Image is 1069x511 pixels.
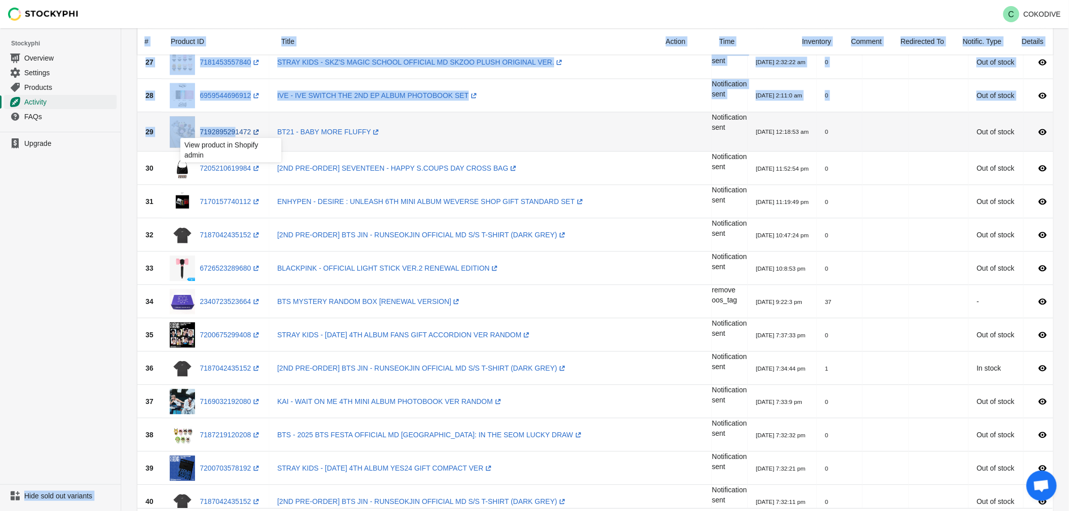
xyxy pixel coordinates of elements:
small: 0 [825,398,828,405]
a: 6726523289680(opens a new window) [200,264,261,272]
span: 38 [145,431,154,439]
a: Upgrade [4,136,117,150]
a: [2ND PRE-ORDER] BTS JIN - RUNSEOKJIN OFFICIAL MD S/S T-SHIRT (DARK GREY)(opens a new window) [277,497,567,505]
img: L100005974___IVETHE2ndEP_IVESWITCH_fa235f6b-927d-4d4e-b65b-aff42a561d5a.jpg [170,83,195,108]
span: remove oos_tag [712,286,737,304]
small: [DATE] 7:37:33 pm [756,332,805,338]
td: Out of stock [968,45,1024,79]
span: 34 [145,297,154,305]
span: Notification sent [712,319,747,337]
a: BT21 - BABY MORE FLUFFY(opens a new window) [277,128,381,136]
a: 7187042435152(opens a new window) [200,231,261,239]
span: 29 [145,128,154,136]
img: SS_T-SHIRT_DARK_GRAY_75283fd9-7fd4-4540-944b-77a6580da343.png [170,222,195,247]
td: Out of stock [968,318,1024,351]
a: STRAY KIDS - SKZ'S MAGIC SCHOOL OFFICIAL MD SKZOO PLUSH ORIGINAL VER.(opens a new window) [277,58,564,66]
td: Out of stock [968,418,1024,451]
span: Hide sold out variants [24,491,115,501]
img: ACCORDION_VER_TH_2.jpg [170,322,195,347]
span: Notification sent [712,152,747,171]
td: Out of stock [968,79,1024,112]
small: [DATE] 12:18:53 am [756,128,809,135]
a: ENHYPEN - DESIRE : UNLEASH 6TH MINI ALBUM WEVERSE SHOP GIFT STANDARD SET(opens a new window) [277,197,585,206]
small: [DATE] 9:22:3 pm [756,298,802,305]
small: 0 [825,465,828,472]
span: Activity [24,97,115,107]
a: [2ND PRE-ORDER] BTS JIN - RUNSEOKJIN OFFICIAL MD S/S T-SHIRT (DARK GREY)(opens a new window) [277,364,567,372]
span: 39 [145,464,154,472]
a: [2ND PRE-ORDER] SEVENTEEN - HAPPY S.COUPS DAY CROSS BAG(opens a new window) [277,164,518,172]
small: [DATE] 10:47:24 pm [756,232,809,238]
a: 7187042435152(opens a new window) [200,497,261,505]
a: 6959544696912(opens a new window) [200,91,261,99]
img: SS_T-SHIRT_DARK_GRAY_75283fd9-7fd4-4540-944b-77a6580da343.png [170,355,195,381]
td: - [968,285,1024,318]
span: Notification sent [712,186,747,204]
p: COKODIVE [1024,10,1061,18]
span: Notification sent [712,219,747,237]
a: Overview [4,50,117,65]
a: 7170157740112(opens a new window) [200,197,261,206]
div: Title [273,28,658,55]
small: 0 [825,92,828,98]
a: 7181453557840(opens a new window) [200,58,261,66]
span: 32 [145,231,154,239]
span: Upgrade [24,138,115,148]
small: [DATE] 11:52:54 pm [756,165,809,172]
a: 7187219120208(opens a new window) [200,431,261,439]
small: 0 [825,332,828,338]
div: Inventory [794,28,843,55]
small: [DATE] 10:8:53 pm [756,265,805,272]
a: Settings [4,65,117,80]
td: Out of stock [968,385,1024,418]
small: [DATE] 7:32:21 pm [756,465,805,472]
span: Notification sent [712,252,747,271]
div: Open chat [1027,471,1057,501]
span: Notification sent [712,419,747,437]
small: 0 [825,165,828,172]
span: 30 [145,164,154,172]
img: LUCKY_DRAW_d384e3be-a25f-4603-91bc-10266a2b593d.png [170,422,195,447]
small: [DATE] 7:32:32 pm [756,432,805,438]
span: Notification sent [712,386,747,404]
div: Notific. Type [955,28,1014,55]
td: Out of stock [968,218,1024,251]
small: 37 [825,298,832,305]
span: Avatar with initials C [1003,6,1019,22]
button: Avatar with initials CCOKODIVE [999,4,1065,24]
span: Notification sent [712,486,747,504]
img: cokodive-rm-s-bts-mystery-random-box-renewal-version-13350300647504.jpg [170,289,195,314]
img: CROSS_BAG_4d3e92a1-381c-40c4-908d-67607bdb4b48.png [170,156,195,181]
div: Details [1014,28,1053,55]
a: [2ND PRE-ORDER] BTS JIN - RUNSEOKJIN OFFICIAL MD S/S T-SHIRT (DARK GREY)(opens a new window) [277,231,567,239]
span: 36 [145,364,154,372]
td: In stock [968,351,1024,385]
span: FAQs [24,112,115,122]
span: 28 [145,91,154,99]
small: 0 [825,432,828,438]
span: 27 [145,58,154,66]
small: [DATE] 11:19:49 pm [756,198,809,205]
td: Out of stock [968,251,1024,285]
img: originalver.png [170,49,195,75]
a: BTS MYSTERY RANDOM BOX [RENEWAL VERSION](opens a new window) [277,297,462,305]
small: [DATE] 2:32:22 am [756,59,805,65]
small: 0 [825,59,828,65]
small: 0 [825,265,828,272]
a: STRAY KIDS - [DATE] 4TH ALBUM YES24 GIFT COMPACT VER(opens a new window) [277,464,494,472]
small: [DATE] 7:32:11 pm [756,498,805,505]
small: 0 [825,198,828,205]
small: 0 [825,232,828,238]
span: Products [24,82,115,92]
a: IVE - IVE SWITCH THE 2ND EP ALBUM PHOTOBOOK SET(opens a new window) [277,91,479,99]
small: [DATE] 7:34:44 pm [756,365,805,372]
a: KAI - WAIT ON ME 4TH MINI ALBUM PHOTOBOOK VER RANDOM(opens a new window) [277,397,503,405]
span: 35 [145,331,154,339]
span: Notification sent [712,46,747,65]
span: 33 [145,264,154,272]
small: [DATE] 2:11:0 am [756,92,802,98]
span: 31 [145,197,154,206]
a: Hide sold out variants [4,489,117,503]
a: 7200703578192(opens a new window) [200,464,261,472]
a: BLACKPINK - OFFICIAL LIGHT STICK VER.2 RENEWAL EDITION(opens a new window) [277,264,500,272]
